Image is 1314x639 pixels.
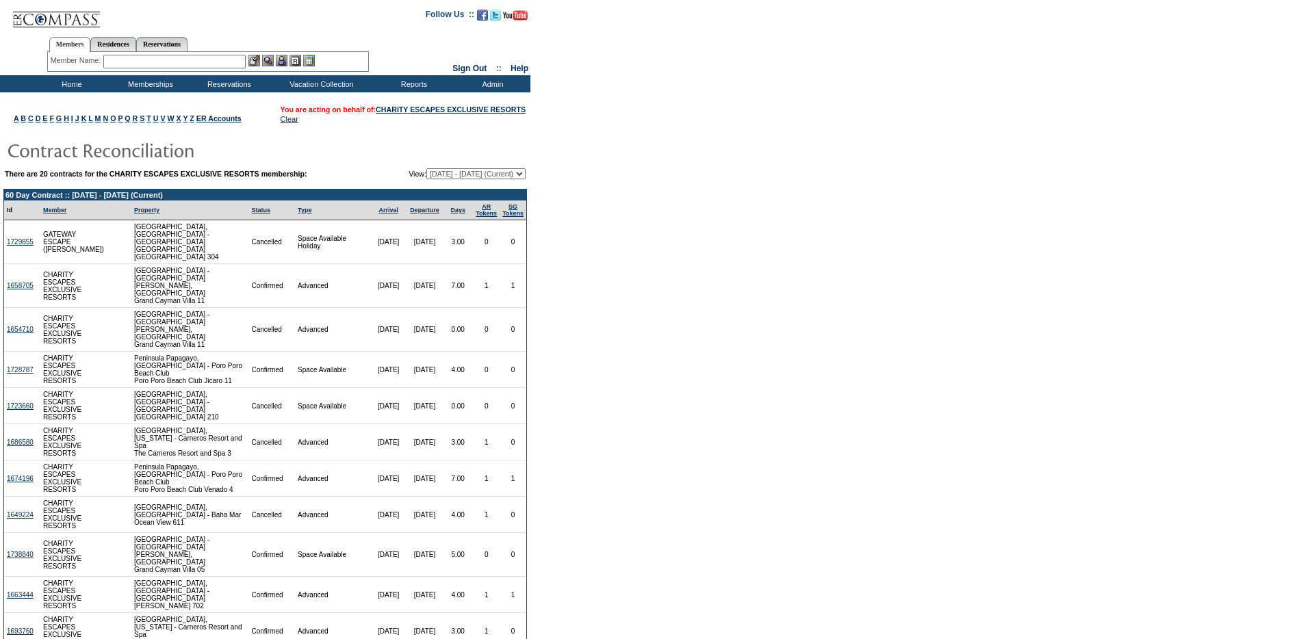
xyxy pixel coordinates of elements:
td: [DATE] [407,424,443,460]
a: X [177,114,181,122]
td: 0 [500,308,526,352]
td: Confirmed [248,577,295,613]
td: 0 [473,533,500,577]
a: A [14,114,18,122]
td: Reports [373,75,452,92]
img: Reservations [289,55,301,66]
td: Admin [452,75,530,92]
td: [DATE] [370,352,406,388]
a: Status [251,207,270,213]
td: [DATE] [407,308,443,352]
td: Peninsula Papagayo, [GEOGRAPHIC_DATA] - Poro Poro Beach Club Poro Poro Beach Club Jicaro 11 [131,352,248,388]
img: Subscribe to our YouTube Channel [503,10,528,21]
a: T [146,114,151,122]
a: 1693760 [7,627,34,635]
a: U [153,114,159,122]
a: Clear [281,115,298,123]
td: Advanced [295,497,370,533]
div: Member Name: [51,55,103,66]
td: Peninsula Papagayo, [GEOGRAPHIC_DATA] - Poro Poro Beach Club Poro Poro Beach Club Venado 4 [131,460,248,497]
a: 1674196 [7,475,34,482]
td: [DATE] [407,264,443,308]
a: H [64,114,69,122]
td: [GEOGRAPHIC_DATA] - [GEOGRAPHIC_DATA][PERSON_NAME], [GEOGRAPHIC_DATA] Grand Cayman Villa 11 [131,264,248,308]
td: [DATE] [407,497,443,533]
a: B [21,114,26,122]
td: [DATE] [370,424,406,460]
img: Follow us on Twitter [490,10,501,21]
td: 0 [473,308,500,352]
td: [GEOGRAPHIC_DATA], [GEOGRAPHIC_DATA] - [GEOGRAPHIC_DATA] [GEOGRAPHIC_DATA] 210 [131,388,248,424]
td: Cancelled [248,497,295,533]
a: L [88,114,92,122]
a: 1658705 [7,282,34,289]
td: [DATE] [407,388,443,424]
a: E [42,114,47,122]
a: Members [49,37,91,52]
td: Follow Us :: [426,8,474,25]
td: 0 [500,352,526,388]
a: F [49,114,54,122]
td: [DATE] [407,460,443,497]
td: 1 [473,424,500,460]
td: Cancelled [248,308,295,352]
a: Days [450,207,465,213]
td: Confirmed [248,264,295,308]
a: Departure [410,207,439,213]
td: 4.00 [443,352,473,388]
a: 1723660 [7,402,34,410]
td: 1 [500,577,526,613]
a: 1663444 [7,591,34,599]
a: Z [190,114,194,122]
a: W [168,114,175,122]
td: [GEOGRAPHIC_DATA], [GEOGRAPHIC_DATA] - Baha Mar Ocean View 611 [131,497,248,533]
td: 60 Day Contract :: [DATE] - [DATE] (Current) [4,190,526,200]
td: 4.00 [443,497,473,533]
a: O [110,114,116,122]
td: Space Available [295,388,370,424]
a: Type [298,207,311,213]
a: ARTokens [476,203,497,217]
img: b_edit.gif [248,55,260,66]
a: Reservations [136,37,188,51]
td: 1 [473,577,500,613]
a: C [28,114,34,122]
span: :: [496,64,502,73]
td: [DATE] [407,533,443,577]
a: S [140,114,144,122]
td: Space Available [295,352,370,388]
td: GATEWAY ESCAPE ([PERSON_NAME]) [40,220,107,264]
b: There are 20 contracts for the CHARITY ESCAPES EXCLUSIVE RESORTS membership: [5,170,307,178]
td: [GEOGRAPHIC_DATA], [GEOGRAPHIC_DATA] - [GEOGRAPHIC_DATA] [PERSON_NAME] 702 [131,577,248,613]
td: Vacation Collection [267,75,373,92]
a: 1729855 [7,238,34,246]
td: [DATE] [407,352,443,388]
td: 1 [473,264,500,308]
a: K [81,114,87,122]
a: CHARITY ESCAPES EXCLUSIVE RESORTS [376,105,526,114]
a: Q [125,114,130,122]
td: CHARITY ESCAPES EXCLUSIVE RESORTS [40,352,107,388]
td: 0 [500,497,526,533]
img: View [262,55,274,66]
a: 1738840 [7,551,34,558]
img: pgTtlContractReconciliation.gif [7,136,281,164]
td: [DATE] [370,220,406,264]
td: 5.00 [443,533,473,577]
td: 7.00 [443,460,473,497]
a: Property [134,207,159,213]
a: Become our fan on Facebook [477,14,488,22]
a: Help [511,64,528,73]
td: 3.00 [443,424,473,460]
td: 3.00 [443,220,473,264]
td: [DATE] [370,264,406,308]
td: [GEOGRAPHIC_DATA], [US_STATE] - Carneros Resort and Spa The Carneros Resort and Spa 3 [131,424,248,460]
td: [GEOGRAPHIC_DATA], [GEOGRAPHIC_DATA] - [GEOGRAPHIC_DATA] [GEOGRAPHIC_DATA] [GEOGRAPHIC_DATA] 304 [131,220,248,264]
td: Advanced [295,460,370,497]
a: M [95,114,101,122]
td: Space Available Holiday [295,220,370,264]
td: [DATE] [370,460,406,497]
td: Advanced [295,308,370,352]
td: [GEOGRAPHIC_DATA] - [GEOGRAPHIC_DATA][PERSON_NAME], [GEOGRAPHIC_DATA] Grand Cayman Villa 05 [131,533,248,577]
td: [DATE] [370,388,406,424]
